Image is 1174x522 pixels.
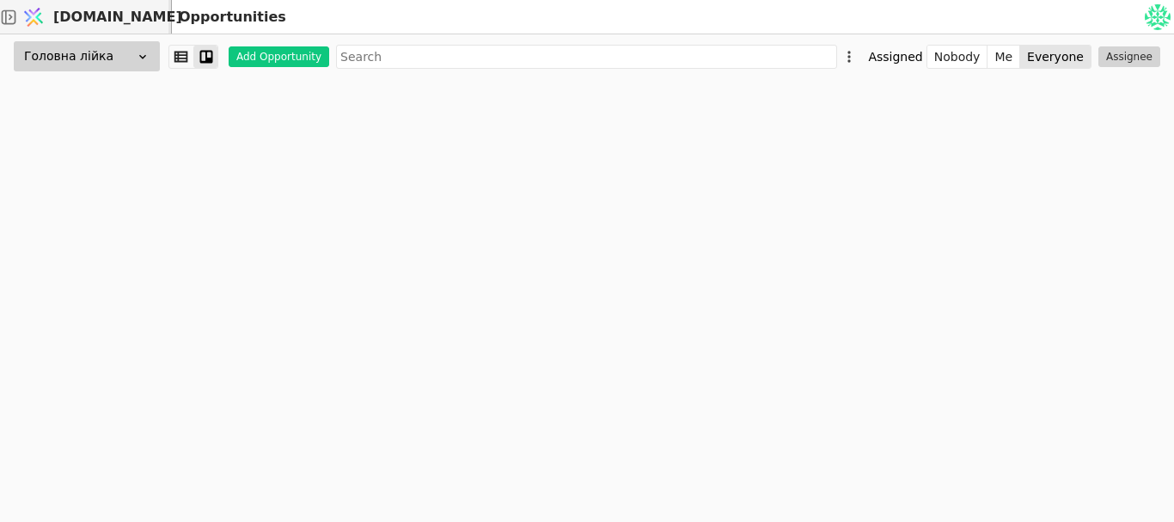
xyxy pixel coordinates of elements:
[868,45,922,69] div: Assigned
[988,45,1020,69] button: Me
[1098,46,1160,67] button: Assignee
[53,7,182,28] span: [DOMAIN_NAME]
[21,1,46,34] img: Logo
[1020,45,1091,69] button: Everyone
[336,45,837,69] input: Search
[14,41,160,71] div: Головна лійка
[1145,4,1171,30] img: fd4630185765f275fc86a5896eb00c8f
[927,45,988,69] button: Nobody
[229,46,329,67] button: Add Opportunity
[172,7,286,28] h2: Opportunities
[17,1,172,34] a: [DOMAIN_NAME]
